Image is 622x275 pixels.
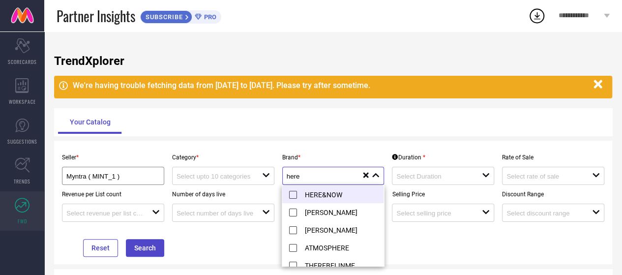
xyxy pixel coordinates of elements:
[282,239,400,256] li: ATMOSPHERE
[392,191,494,198] p: Selling Price
[66,210,143,217] input: Select revenue per list count
[392,154,425,161] div: Duration
[126,239,164,257] button: Search
[83,239,118,257] button: Reset
[14,178,30,185] span: TRENDS
[502,154,604,161] p: Rate of Sale
[18,217,27,225] span: FWD
[73,81,589,90] div: We're having trouble fetching data from [DATE] to [DATE]. Please try after sometime.
[528,7,546,25] div: Open download list
[506,210,583,217] input: Select discount range
[282,221,400,239] li: [PERSON_NAME]
[54,54,612,68] h1: TrendXplorer
[502,191,604,198] p: Discount Range
[9,98,36,105] span: WORKSPACE
[57,6,135,26] span: Partner Insights
[282,185,400,203] li: HERE&NOW
[177,173,253,180] input: Select upto 10 categories
[62,154,164,161] p: Seller
[62,191,164,198] p: Revenue per List count
[140,8,221,24] a: SUBSCRIBEPRO
[506,173,583,180] input: Select rate of sale
[282,203,400,221] li: [PERSON_NAME]
[8,58,37,65] span: SCORECARDS
[7,138,37,145] span: SUGGESTIONS
[177,210,253,217] input: Select number of days live
[396,210,473,217] input: Select selling price
[202,13,216,21] span: PRO
[66,171,160,181] div: Myntra ( MINT_1 )
[172,154,274,161] p: Category
[66,173,150,180] input: Select seller
[141,13,185,21] span: SUBSCRIBE
[58,110,122,134] div: Your Catalog
[172,191,274,198] p: Number of days live
[396,173,473,180] input: Select Duration
[282,256,400,274] li: THEREBELINME
[282,154,385,161] p: Brand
